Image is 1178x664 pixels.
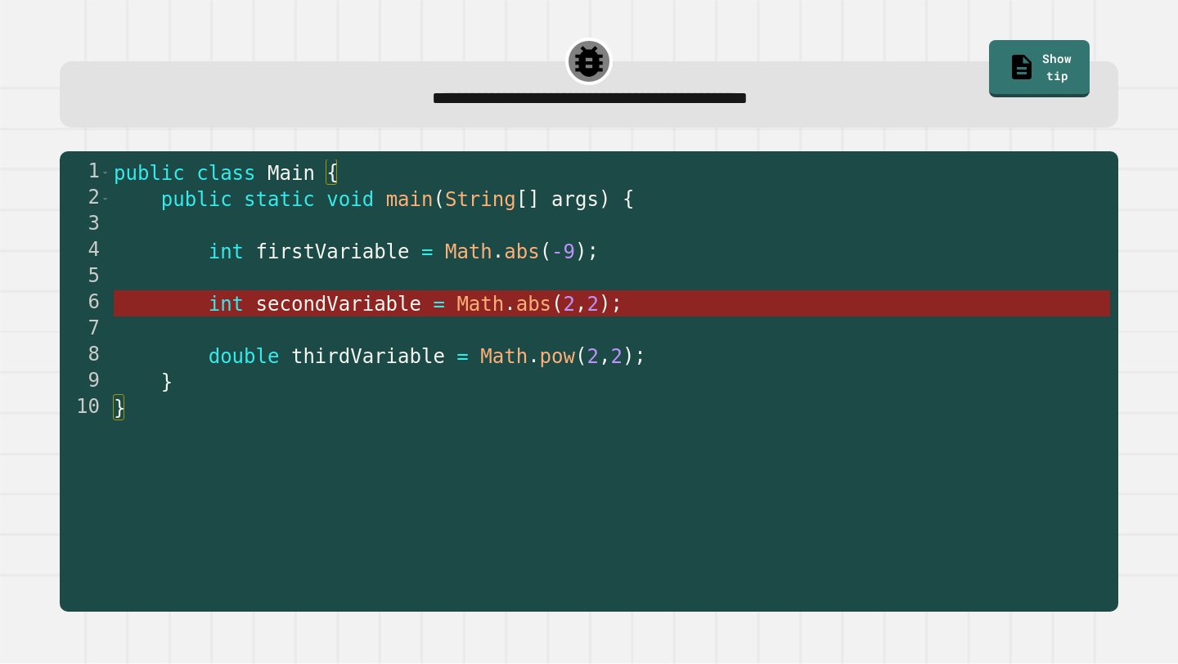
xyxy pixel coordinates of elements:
[564,293,575,316] span: 2
[504,240,539,263] span: abs
[60,395,110,421] div: 10
[456,345,468,368] span: =
[114,162,185,185] span: public
[421,240,433,263] span: =
[196,162,255,185] span: class
[989,40,1089,97] a: Show tip
[209,293,244,316] span: int
[433,293,444,316] span: =
[268,162,315,185] span: Main
[60,264,110,290] div: 5
[445,188,516,211] span: String
[60,290,110,316] div: 6
[60,369,110,395] div: 9
[60,186,110,212] div: 2
[60,159,110,186] div: 1
[60,238,110,264] div: 4
[516,293,551,316] span: abs
[587,345,599,368] span: 2
[456,293,504,316] span: Math
[256,293,421,316] span: secondVariable
[551,188,599,211] span: args
[101,159,110,186] span: Toggle code folding, rows 1 through 10
[161,188,232,211] span: public
[209,345,280,368] span: double
[551,240,575,263] span: -9
[60,343,110,369] div: 8
[587,293,599,316] span: 2
[480,345,528,368] span: Math
[291,345,445,368] span: thirdVariable
[60,212,110,238] div: 3
[244,188,315,211] span: static
[209,240,244,263] span: int
[386,188,434,211] span: main
[610,345,622,368] span: 2
[326,188,374,211] span: void
[445,240,492,263] span: Math
[540,345,575,368] span: pow
[60,316,110,343] div: 7
[101,186,110,212] span: Toggle code folding, rows 2 through 9
[256,240,410,263] span: firstVariable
